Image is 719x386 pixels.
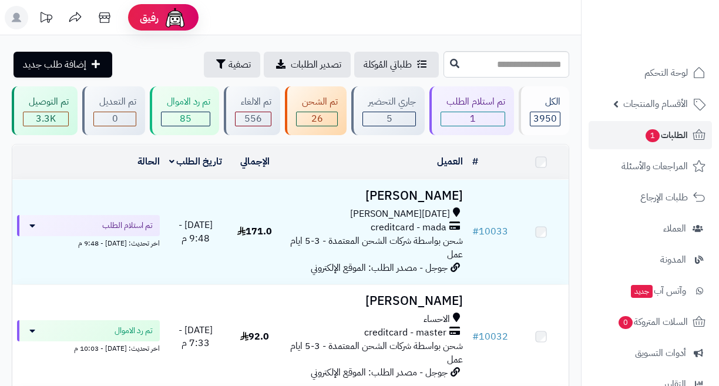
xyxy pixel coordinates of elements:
span: 26 [297,112,337,126]
div: تم رد الاموال [161,95,210,109]
span: 0 [619,316,633,329]
a: الكل3950 [516,86,572,135]
span: تم رد الاموال [115,325,153,337]
div: تم استلام الطلب [441,95,505,109]
span: أدوات التسويق [635,345,686,361]
span: شحن بواسطة شركات الشحن المعتمدة - 3-5 ايام عمل [290,234,463,261]
span: الاحساء [424,313,450,326]
h3: [PERSON_NAME] [287,294,463,308]
a: # [472,155,478,169]
a: تم التوصيل 3.3K [9,86,80,135]
a: #10033 [472,224,508,239]
span: شحن بواسطة شركات الشحن المعتمدة - 3-5 ايام عمل [290,339,463,367]
span: رفيق [140,11,159,25]
div: تم التعديل [93,95,136,109]
a: تم الشحن 26 [283,86,349,135]
span: 3.3K [23,112,68,126]
span: 0 [94,112,136,126]
a: أدوات التسويق [589,339,712,367]
a: العملاء [589,214,712,243]
span: جوجل - مصدر الطلب: الموقع الإلكتروني [311,261,448,275]
a: الطلبات1 [589,121,712,149]
a: السلات المتروكة0 [589,308,712,336]
span: 85 [162,112,210,126]
a: الحالة [137,155,160,169]
a: العميل [437,155,463,169]
span: 92.0 [240,330,269,344]
img: ai-face.png [163,6,187,29]
a: المدونة [589,246,712,274]
button: تصفية [204,52,260,78]
span: طلبات الإرجاع [640,189,688,206]
a: وآتس آبجديد [589,277,712,305]
span: الأقسام والمنتجات [623,96,688,112]
span: السلات المتروكة [617,314,688,330]
span: تم استلام الطلب [102,220,153,231]
img: logo-2.png [639,31,708,56]
span: creditcard - mada [371,221,446,234]
span: 5 [363,112,415,126]
span: وآتس آب [630,283,686,299]
span: 171.0 [237,224,272,239]
span: [DATE][PERSON_NAME] [350,207,450,221]
div: 3277 [23,112,68,126]
span: # [472,330,479,344]
div: تم الشحن [296,95,338,109]
a: تم التعديل 0 [80,86,147,135]
span: [DATE] - 9:48 م [179,218,213,246]
span: 556 [236,112,271,126]
a: تم رد الاموال 85 [147,86,221,135]
div: اخر تحديث: [DATE] - 9:48 م [17,236,160,249]
div: تم التوصيل [23,95,69,109]
a: تصدير الطلبات [264,52,351,78]
a: جاري التحضير 5 [349,86,427,135]
span: [DATE] - 7:33 م [179,323,213,351]
span: جوجل - مصدر الطلب: الموقع الإلكتروني [311,365,448,380]
a: طلباتي المُوكلة [354,52,439,78]
span: creditcard - master [364,326,446,340]
span: 1 [441,112,505,126]
span: الطلبات [644,127,688,143]
h3: [PERSON_NAME] [287,189,463,203]
a: تم استلام الطلب 1 [427,86,516,135]
span: تصفية [229,58,251,72]
div: تم الالغاء [235,95,271,109]
a: المراجعات والأسئلة [589,152,712,180]
a: تحديثات المنصة [31,6,61,32]
a: تم الالغاء 556 [221,86,283,135]
span: تصدير الطلبات [291,58,341,72]
a: #10032 [472,330,508,344]
span: 1 [646,129,660,142]
a: لوحة التحكم [589,59,712,87]
a: إضافة طلب جديد [14,52,112,78]
span: طلباتي المُوكلة [364,58,412,72]
span: 3950 [530,112,560,126]
a: طلبات الإرجاع [589,183,712,212]
span: جديد [631,285,653,298]
a: تاريخ الطلب [169,155,223,169]
span: العملاء [663,220,686,237]
div: اخر تحديث: [DATE] - 10:03 م [17,341,160,354]
span: المدونة [660,251,686,268]
span: إضافة طلب جديد [23,58,86,72]
div: الكل [530,95,560,109]
span: المراجعات والأسئلة [621,158,688,174]
a: الإجمالي [240,155,270,169]
span: # [472,224,479,239]
div: جاري التحضير [362,95,416,109]
span: لوحة التحكم [644,65,688,81]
